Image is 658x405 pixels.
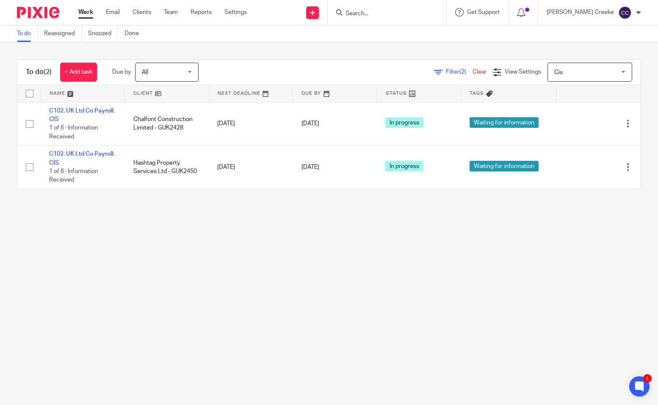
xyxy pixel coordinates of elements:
[191,8,212,17] a: Reports
[17,25,38,42] a: To do
[345,10,421,18] input: Search
[142,69,148,75] span: All
[470,161,539,171] span: Waiting for information
[301,121,319,127] span: [DATE]
[88,25,118,42] a: Snoozed
[209,102,293,146] td: [DATE]
[618,6,632,19] img: svg%3E
[385,117,423,128] span: In progress
[473,69,487,75] a: Clear
[301,164,319,170] span: [DATE]
[49,108,114,122] a: C102. UK Ltd Co Payroll: CIS
[44,69,52,75] span: (2)
[470,91,484,96] span: Tags
[164,8,178,17] a: Team
[554,69,563,75] span: Cis
[505,69,541,75] span: View Settings
[49,168,98,183] span: 1 of 6 · Information Received
[49,151,114,165] a: C102. UK Ltd Co Payroll: CIS
[446,69,473,75] span: Filter
[124,25,145,42] a: Done
[459,69,466,75] span: (2)
[470,117,539,128] span: Waiting for information
[224,8,247,17] a: Settings
[385,161,423,171] span: In progress
[112,68,131,76] p: Due by
[26,68,52,77] h1: To do
[49,125,98,140] span: 1 of 6 · Information Received
[209,146,293,189] td: [DATE]
[133,8,151,17] a: Clients
[17,7,59,18] img: Pixie
[643,374,652,383] div: 1
[106,8,120,17] a: Email
[125,102,209,146] td: Chalfont Construction Limited - GUK2428
[467,9,500,15] span: Get Support
[125,146,209,189] td: Hashtag Property Services Ltd - GUK2450
[78,8,93,17] a: Work
[547,8,614,17] p: [PERSON_NAME] Creeke
[60,63,97,82] a: + Add task
[44,25,82,42] a: Reassigned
